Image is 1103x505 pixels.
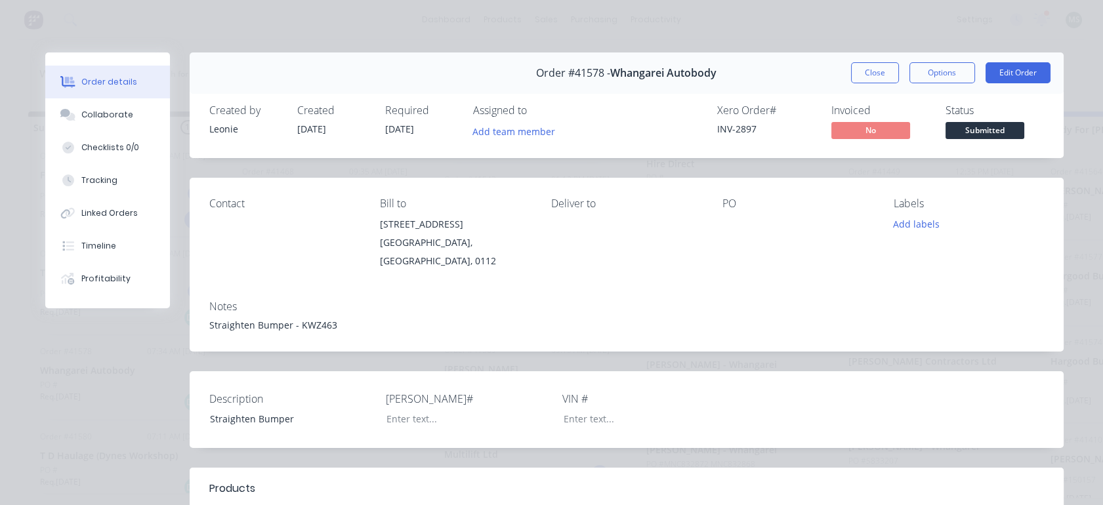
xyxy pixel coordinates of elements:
[886,215,947,233] button: Add labels
[946,104,1044,117] div: Status
[81,207,138,219] div: Linked Orders
[831,122,910,138] span: No
[297,104,369,117] div: Created
[465,122,562,140] button: Add team member
[209,481,255,496] div: Products
[81,273,131,285] div: Profitability
[536,67,610,79] span: Order #41578 -
[380,233,530,270] div: [GEOGRAPHIC_DATA], [GEOGRAPHIC_DATA], 0112
[722,197,873,210] div: PO
[45,164,170,197] button: Tracking
[45,197,170,230] button: Linked Orders
[385,104,457,117] div: Required
[717,104,816,117] div: Xero Order #
[851,62,899,83] button: Close
[986,62,1051,83] button: Edit Order
[81,109,133,121] div: Collaborate
[380,215,530,233] div: [STREET_ADDRESS]
[81,142,139,153] div: Checklists 0/0
[473,104,604,117] div: Assigned to
[45,66,170,98] button: Order details
[551,197,701,210] div: Deliver to
[380,215,530,270] div: [STREET_ADDRESS][GEOGRAPHIC_DATA], [GEOGRAPHIC_DATA], 0112
[380,197,530,210] div: Bill to
[717,122,816,136] div: INV-2897
[81,240,116,252] div: Timeline
[81,76,137,88] div: Order details
[209,104,281,117] div: Created by
[209,122,281,136] div: Leonie
[45,262,170,295] button: Profitability
[209,300,1044,313] div: Notes
[909,62,975,83] button: Options
[45,131,170,164] button: Checklists 0/0
[45,98,170,131] button: Collaborate
[562,391,726,407] label: VIN #
[209,197,360,210] div: Contact
[209,318,1044,332] div: Straighten Bumper - KWZ463
[385,123,414,135] span: [DATE]
[610,67,717,79] span: Whangarei Autobody
[81,174,117,186] div: Tracking
[946,122,1024,138] span: Submitted
[45,230,170,262] button: Timeline
[209,391,373,407] label: Description
[946,122,1024,142] button: Submitted
[894,197,1044,210] div: Labels
[297,123,326,135] span: [DATE]
[473,122,562,140] button: Add team member
[386,391,550,407] label: [PERSON_NAME]#
[199,409,364,428] div: Straighten Bumper
[831,104,930,117] div: Invoiced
